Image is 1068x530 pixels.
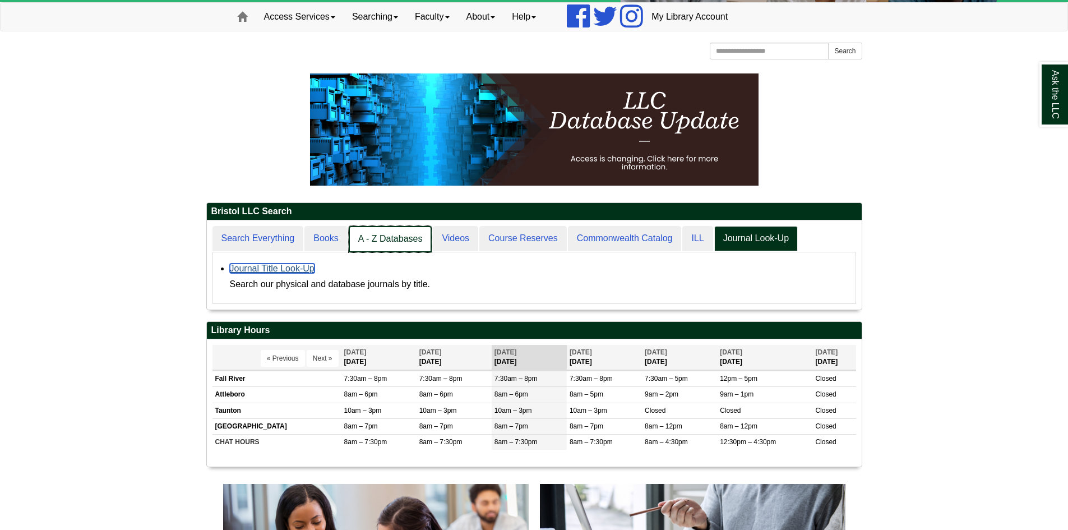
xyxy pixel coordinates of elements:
a: Journal Title Look-Up [230,264,315,273]
button: « Previous [261,350,305,367]
a: Search Everything [212,226,304,251]
th: [DATE] [642,345,717,370]
th: [DATE] [717,345,812,370]
span: Closed [815,390,836,398]
span: 9am – 1pm [720,390,753,398]
span: 8am – 6pm [419,390,453,398]
span: 12pm – 5pm [720,375,757,382]
span: Closed [645,407,665,414]
a: Videos [433,226,478,251]
a: Faculty [406,3,458,31]
button: Search [828,43,862,59]
span: 8am – 6pm [344,390,378,398]
span: 8am – 6pm [494,390,528,398]
span: 8am – 5pm [570,390,603,398]
th: [DATE] [417,345,492,370]
span: 7:30am – 8pm [344,375,387,382]
a: Course Reserves [479,226,567,251]
span: 8am – 7pm [570,422,603,430]
th: [DATE] [341,345,417,370]
h2: Bristol LLC Search [207,203,862,220]
a: Access Services [256,3,344,31]
span: 8am – 7:30pm [570,438,613,446]
span: 8am – 7pm [419,422,453,430]
span: 12:30pm – 4:30pm [720,438,776,446]
span: 10am – 3pm [570,407,607,414]
span: Closed [815,407,836,414]
span: [DATE] [494,348,517,356]
span: 8am – 7pm [494,422,528,430]
span: [DATE] [645,348,667,356]
th: [DATE] [567,345,642,370]
a: My Library Account [643,3,736,31]
a: About [458,3,504,31]
span: 10am – 3pm [494,407,532,414]
a: Searching [344,3,406,31]
span: 7:30am – 8pm [494,375,538,382]
span: 8am – 7:30pm [494,438,538,446]
td: [GEOGRAPHIC_DATA] [212,418,341,434]
span: 7:30am – 8pm [570,375,613,382]
span: 8am – 7pm [344,422,378,430]
th: [DATE] [492,345,567,370]
span: 10am – 3pm [419,407,457,414]
img: HTML tutorial [310,73,759,186]
span: Closed [720,407,741,414]
a: Commonwealth Catalog [568,226,682,251]
span: 8am – 4:30pm [645,438,688,446]
span: 8am – 7:30pm [344,438,387,446]
td: CHAT HOURS [212,434,341,450]
span: [DATE] [344,348,367,356]
span: 9am – 2pm [645,390,678,398]
span: Closed [815,438,836,446]
span: [DATE] [720,348,742,356]
span: [DATE] [419,348,442,356]
a: Help [503,3,544,31]
a: A - Z Databases [349,226,432,252]
span: [DATE] [570,348,592,356]
a: Books [304,226,347,251]
span: 8am – 12pm [645,422,682,430]
span: 7:30am – 8pm [419,375,463,382]
button: Next » [307,350,339,367]
span: Closed [815,422,836,430]
a: Journal Look-Up [714,226,798,251]
span: [DATE] [815,348,838,356]
a: ILL [682,226,713,251]
td: Taunton [212,403,341,418]
th: [DATE] [812,345,856,370]
span: 8am – 12pm [720,422,757,430]
h2: Library Hours [207,322,862,339]
div: Search our physical and database journals by title. [230,276,850,292]
td: Fall River [212,371,341,387]
span: 8am – 7:30pm [419,438,463,446]
span: Closed [815,375,836,382]
td: Attleboro [212,387,341,403]
span: 10am – 3pm [344,407,382,414]
span: 7:30am – 5pm [645,375,688,382]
